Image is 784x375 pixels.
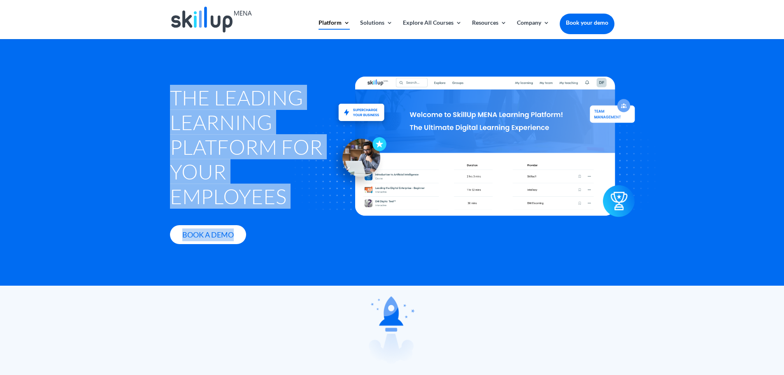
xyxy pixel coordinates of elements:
[743,335,784,375] iframe: Chat Widget
[472,20,507,39] a: Resources
[360,20,393,39] a: Solutions
[170,85,333,213] h1: The Leading Learning Platform for Your Employees
[332,92,391,123] img: Upskill and reskill your staff - SkillUp MENA
[403,20,462,39] a: Explore All Courses
[517,20,549,39] a: Company
[369,296,415,364] img: rocket - Skillup
[560,14,614,32] a: Book your demo
[603,192,635,224] img: icon2 - Skillup
[170,225,246,245] a: Book A Demo
[171,7,252,33] img: Skillup Mena
[328,128,386,187] img: icon - Skillup
[319,20,350,39] a: Platform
